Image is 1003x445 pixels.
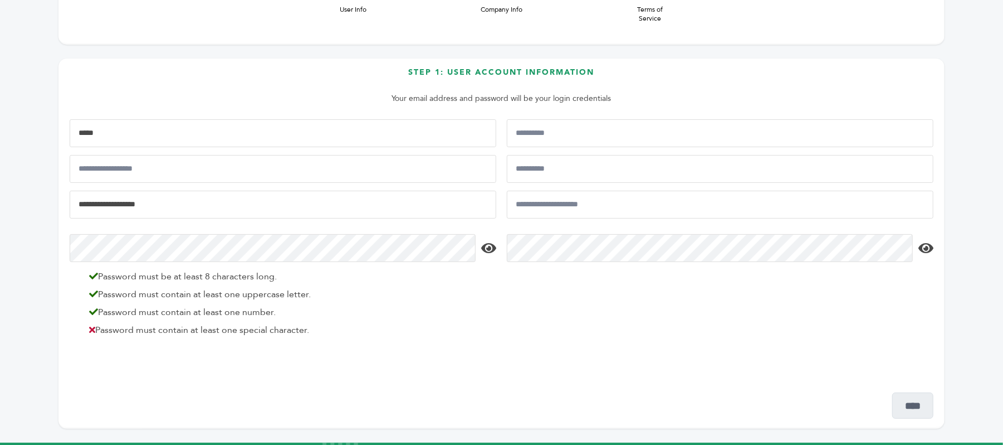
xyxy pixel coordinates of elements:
input: Last Name* [507,119,933,147]
h3: Step 1: User Account Information [70,67,933,86]
span: User Info [331,5,375,14]
li: Password must contain at least one number. [84,306,493,319]
input: Mobile Phone Number [70,155,496,183]
input: Confirm Email Address* [507,191,933,219]
li: Password must be at least 8 characters long. [84,270,493,283]
li: Password must contain at least one uppercase letter. [84,288,493,301]
input: Job Title* [507,155,933,183]
li: Password must contain at least one special character. [84,323,493,337]
input: Confirm Password* [507,234,913,262]
input: First Name* [70,119,496,147]
input: Password* [70,234,476,262]
span: Terms of Service [628,5,672,24]
span: Company Info [480,5,524,14]
input: Email Address* [70,191,496,219]
p: Your email address and password will be your login credentials [75,92,928,105]
iframe: reCAPTCHA [70,349,239,393]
